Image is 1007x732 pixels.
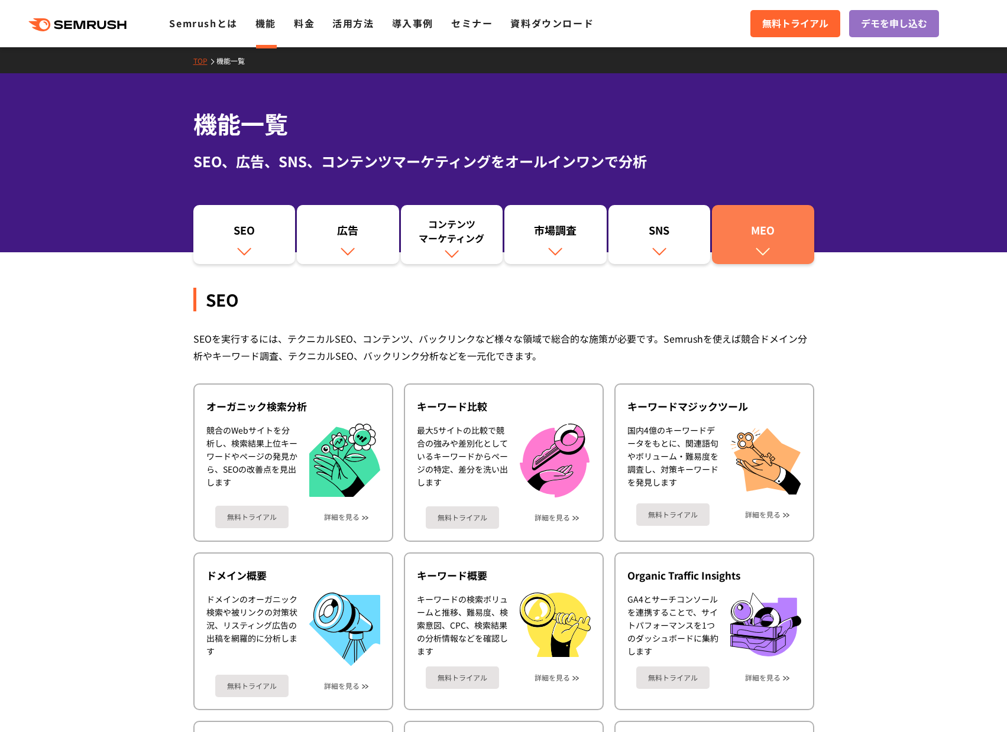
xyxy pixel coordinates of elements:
a: 機能 [255,16,276,30]
a: 無料トライアル [636,666,710,689]
div: ドメイン概要 [206,568,380,583]
img: オーガニック検索分析 [309,424,380,497]
img: キーワード比較 [520,424,590,497]
a: TOP [193,56,216,66]
div: 最大5サイトの比較で競合の強みや差別化としているキーワードからページの特定、差分を洗い出します [417,424,508,497]
div: SEO、広告、SNS、コンテンツマーケティングをオールインワンで分析 [193,151,814,172]
a: 無料トライアル [636,503,710,526]
div: キーワード比較 [417,399,591,414]
a: 詳細を見る [324,513,360,521]
a: 無料トライアル [750,10,840,37]
a: Semrushとは [169,16,237,30]
span: デモを申し込む [861,16,927,31]
a: SNS [608,205,711,264]
div: 市場調査 [510,223,601,243]
img: キーワードマジックツール [730,424,801,494]
a: コンテンツマーケティング [401,205,503,264]
div: 競合のWebサイトを分析し、検索結果上位キーワードやページの発見から、SEOの改善点を見出します [206,424,297,497]
div: オーガニック検索分析 [206,399,380,414]
a: 無料トライアル [215,506,289,528]
a: SEO [193,205,296,264]
a: 広告 [297,205,399,264]
a: MEO [712,205,814,264]
a: 無料トライアル [426,506,499,529]
span: 無料トライアル [762,16,828,31]
a: 料金 [294,16,315,30]
div: Organic Traffic Insights [627,568,801,583]
div: SNS [614,223,705,243]
div: ドメインのオーガニック検索や被リンクの対策状況、リスティング広告の出稿を網羅的に分析します [206,593,297,666]
img: ドメイン概要 [309,593,380,666]
div: コンテンツ マーケティング [407,217,497,245]
div: 国内4億のキーワードデータをもとに、関連語句やボリューム・難易度を調査し、対策キーワードを発見します [627,424,718,494]
a: 活用方法 [332,16,374,30]
h1: 機能一覧 [193,106,814,141]
div: SEOを実行するには、テクニカルSEO、コンテンツ、バックリンクなど様々な領域で総合的な施策が必要です。Semrushを使えば競合ドメイン分析やキーワード調査、テクニカルSEO、バックリンク分析... [193,330,814,365]
a: セミナー [451,16,493,30]
div: キーワードの検索ボリュームと推移、難易度、検索意図、CPC、検索結果の分析情報などを確認します [417,593,508,658]
div: 広告 [303,223,393,243]
img: Organic Traffic Insights [730,593,801,656]
a: 市場調査 [504,205,607,264]
div: キーワード概要 [417,568,591,583]
a: 機能一覧 [216,56,254,66]
a: 無料トライアル [426,666,499,689]
a: 導入事例 [392,16,433,30]
div: SEO [193,288,814,311]
div: キーワードマジックツール [627,399,801,414]
a: 詳細を見る [535,674,570,682]
a: 詳細を見る [745,510,781,519]
a: 詳細を見る [324,682,360,690]
a: 詳細を見る [535,513,570,522]
img: キーワード概要 [520,593,591,657]
div: GA4とサーチコンソールを連携することで、サイトパフォーマンスを1つのダッシュボードに集約します [627,593,718,658]
a: デモを申し込む [849,10,939,37]
a: 資料ダウンロード [510,16,594,30]
div: SEO [199,223,290,243]
a: 無料トライアル [215,675,289,697]
div: MEO [718,223,808,243]
a: 詳細を見る [745,674,781,682]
